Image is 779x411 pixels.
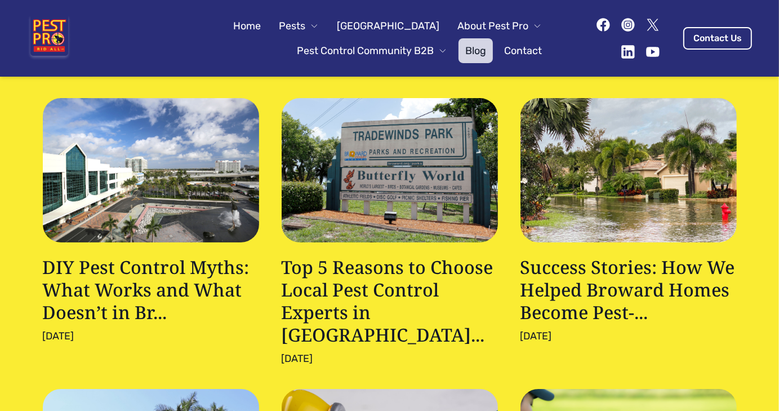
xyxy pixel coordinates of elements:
h3: Top 5 Reasons to Choose Local Pest Control Experts in [GEOGRAPHIC_DATA]... [282,256,498,346]
p: [DATE] [520,328,737,344]
a: Home [226,14,268,38]
a: Top 5 Reasons to Choose Local Pest Control Experts in [GEOGRAPHIC_DATA]...[DATE] [282,98,498,366]
a: DIY Pest Control Myths: What Works and What Doesn’t in Br...[DATE] [43,98,259,366]
button: Pests [272,14,326,38]
span: Pest Control Community B2B [297,43,434,59]
span: About Pest Pro [457,18,528,34]
h3: Success Stories: How We Helped Broward Homes Become Pest-... [520,256,737,324]
h3: DIY Pest Control Myths: What Works and What Doesn’t in Br... [43,256,259,324]
a: Contact [497,38,549,63]
span: Pests [279,18,305,34]
button: Pest Control Community B2B [290,38,454,63]
a: Blog [459,38,493,63]
a: [GEOGRAPHIC_DATA] [330,14,446,38]
img: Pest Pro Rid All [27,16,72,61]
p: [DATE] [43,328,259,344]
a: Contact Us [683,27,752,50]
button: About Pest Pro [451,14,549,38]
p: [DATE] [282,351,498,366]
a: Success Stories: How We Helped Broward Homes Become Pest-...[DATE] [520,98,737,366]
